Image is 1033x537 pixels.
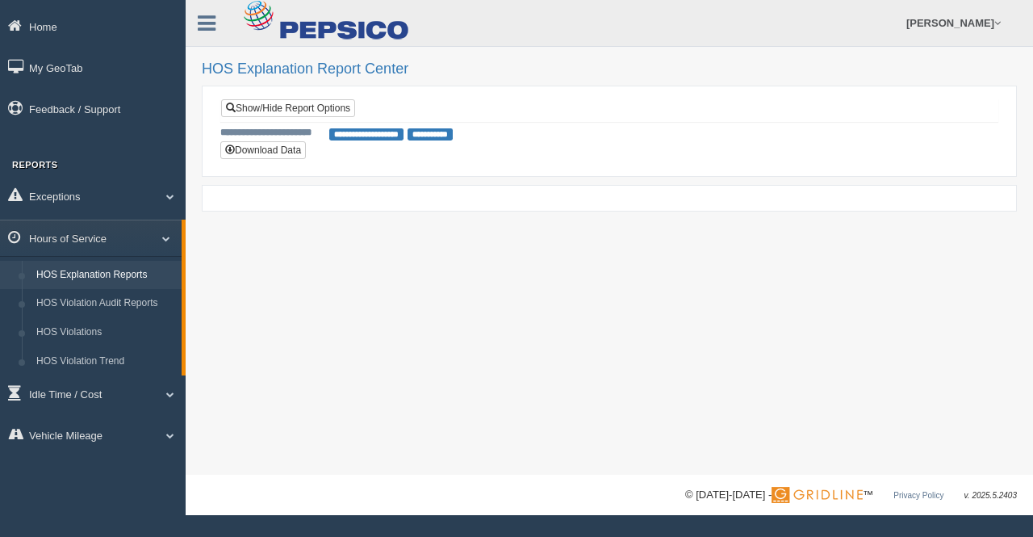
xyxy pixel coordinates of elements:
[202,61,1017,78] h2: HOS Explanation Report Center
[685,487,1017,504] div: © [DATE]-[DATE] - ™
[29,347,182,376] a: HOS Violation Trend
[964,491,1017,500] span: v. 2025.5.2403
[772,487,863,503] img: Gridline
[221,99,355,117] a: Show/Hide Report Options
[29,289,182,318] a: HOS Violation Audit Reports
[29,318,182,347] a: HOS Violations
[893,491,943,500] a: Privacy Policy
[29,261,182,290] a: HOS Explanation Reports
[220,141,306,159] button: Download Data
